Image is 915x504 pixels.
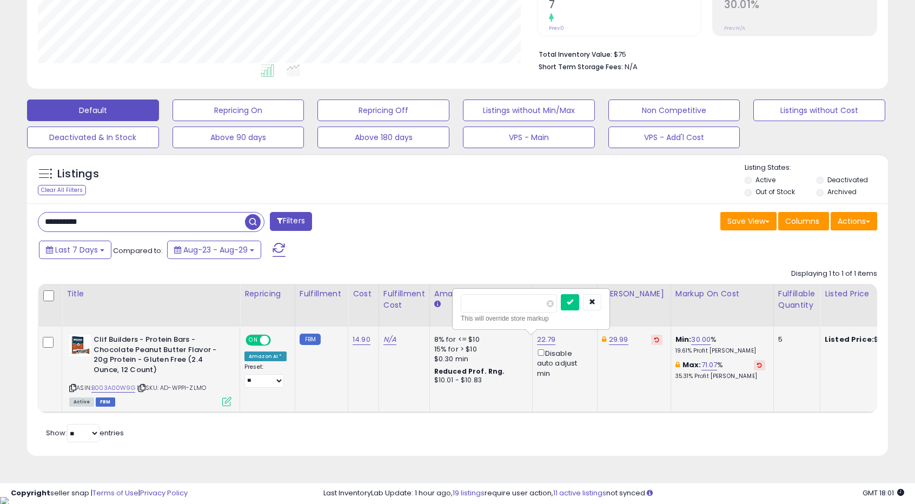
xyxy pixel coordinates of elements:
[434,344,524,354] div: 15% for > $10
[602,288,666,300] div: [PERSON_NAME]
[753,100,885,121] button: Listings without Cost
[609,334,628,345] a: 29.99
[317,127,449,148] button: Above 180 days
[140,488,188,498] a: Privacy Policy
[463,100,595,121] button: Listings without Min/Max
[724,25,745,31] small: Prev: N/A
[682,360,701,370] b: Max:
[539,50,612,59] b: Total Inventory Value:
[323,488,904,499] div: Last InventoryLab Update: 1 hour ago, require user action, not synced.
[11,488,50,498] strong: Copyright
[675,334,692,344] b: Min:
[537,347,589,379] div: Disable auto adjust min
[434,367,505,376] b: Reduced Prof. Rng.
[317,100,449,121] button: Repricing Off
[463,127,595,148] button: VPS - Main
[825,334,874,344] b: Listed Price:
[269,336,287,345] span: OFF
[778,212,829,230] button: Columns
[300,288,343,300] div: Fulfillment
[434,335,524,344] div: 8% for <= $10
[270,212,312,231] button: Filters
[244,288,290,300] div: Repricing
[55,244,98,255] span: Last 7 Days
[353,288,374,300] div: Cost
[675,347,765,355] p: 19.61% Profit [PERSON_NAME]
[353,334,370,345] a: 14.90
[553,488,606,498] a: 11 active listings
[247,336,260,345] span: ON
[38,185,86,195] div: Clear All Filters
[831,212,877,230] button: Actions
[791,269,877,279] div: Displaying 1 to 1 of 1 items
[675,360,765,380] div: %
[96,397,115,407] span: FBM
[27,100,159,121] button: Default
[539,62,623,71] b: Short Term Storage Fees:
[675,335,765,355] div: %
[827,187,857,196] label: Archived
[434,376,524,385] div: $10.01 - $10.83
[383,288,425,311] div: Fulfillment Cost
[27,127,159,148] button: Deactivated & In Stock
[69,397,94,407] span: All listings currently available for purchase on Amazon
[608,100,740,121] button: Non Competitive
[94,335,225,377] b: Clif Builders - Protein Bars - Chocolate Peanut Butter Flavor - 20g Protein - Gluten Free (2.4 Ou...
[671,284,773,327] th: The percentage added to the cost of goods (COGS) that forms the calculator for Min & Max prices.
[675,288,769,300] div: Markup on Cost
[383,334,396,345] a: N/A
[755,175,775,184] label: Active
[113,246,163,256] span: Compared to:
[11,488,188,499] div: seller snap | |
[173,100,304,121] button: Repricing On
[434,300,441,309] small: Amazon Fees.
[244,363,287,388] div: Preset:
[625,62,638,72] span: N/A
[461,313,601,324] div: This will override store markup
[453,488,485,498] a: 19 listings
[244,352,287,361] div: Amazon AI *
[755,187,795,196] label: Out of Stock
[92,488,138,498] a: Terms of Use
[434,288,528,300] div: Amazon Fees
[691,334,711,345] a: 30.00
[537,334,556,345] a: 22.79
[173,127,304,148] button: Above 90 days
[69,335,231,405] div: ASIN:
[701,360,718,370] a: 71.07
[745,163,887,173] p: Listing States:
[863,488,904,498] span: 2025-09-6 18:01 GMT
[720,212,777,230] button: Save View
[69,335,91,356] img: 51ljdyTHrML._SL40_.jpg
[137,383,206,392] span: | SKU: AD-WPPI-ZLMO
[549,25,564,31] small: Prev: 0
[608,127,740,148] button: VPS - Add'l Cost
[46,428,124,438] span: Show: entries
[827,175,868,184] label: Deactivated
[778,288,815,311] div: Fulfillable Quantity
[91,383,135,393] a: B003A00W9G
[675,373,765,380] p: 35.31% Profit [PERSON_NAME]
[434,354,524,364] div: $0.30 min
[183,244,248,255] span: Aug-23 - Aug-29
[67,288,235,300] div: Title
[300,334,321,345] small: FBM
[825,335,914,344] div: $22.79
[785,216,819,227] span: Columns
[778,335,812,344] div: 5
[39,241,111,259] button: Last 7 Days
[167,241,261,259] button: Aug-23 - Aug-29
[539,47,869,60] li: $75
[57,167,99,182] h5: Listings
